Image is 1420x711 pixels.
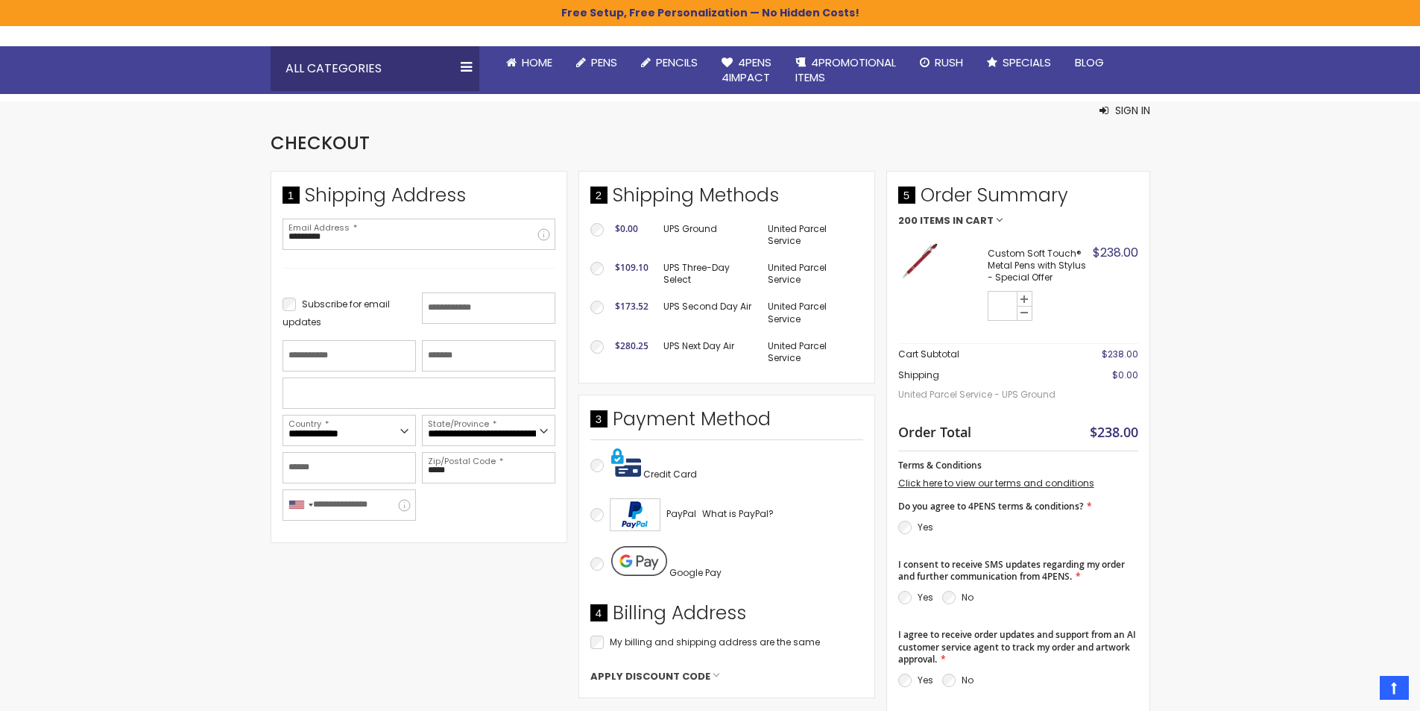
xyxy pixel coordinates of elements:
[1115,103,1150,118] span: Sign In
[283,298,390,328] span: Subscribe for email updates
[615,222,638,235] span: $0.00
[722,54,771,85] span: 4Pens 4impact
[898,459,982,472] span: Terms & Conditions
[898,216,918,226] span: 200
[656,54,698,70] span: Pencils
[1063,46,1116,79] a: Blog
[935,54,963,70] span: Rush
[271,46,479,91] div: All Categories
[962,674,974,686] label: No
[669,566,722,579] span: Google Pay
[898,421,971,441] strong: Order Total
[590,407,863,439] div: Payment Method
[760,254,862,293] td: United Parcel Service
[656,254,761,293] td: UPS Three-Day Select
[988,248,1089,284] strong: Custom Soft Touch® Metal Pens with Stylus - Special Offer
[702,507,774,520] span: What is PayPal?
[898,558,1125,583] span: I consent to receive SMS updates regarding my order and further communication from 4PENS.
[898,500,1083,513] span: Do you agree to 4PENS terms & conditions?
[918,674,933,686] label: Yes
[760,333,862,372] td: United Parcel Service
[908,46,975,79] a: Rush
[629,46,710,79] a: Pencils
[898,381,1064,408] span: United Parcel Service - UPS Ground
[564,46,629,79] a: Pens
[591,54,617,70] span: Pens
[590,670,710,683] span: Apply Discount Code
[615,300,649,313] span: $173.52
[898,183,1138,216] span: Order Summary
[898,241,939,282] img: Custom Soft Touch® Metal Pens with Stylus-Burgundy
[283,183,555,216] div: Shipping Address
[918,591,933,604] label: Yes
[610,636,820,648] span: My billing and shipping address are the same
[590,183,863,216] div: Shipping Methods
[1093,244,1138,261] span: $238.00
[611,546,667,576] img: Pay with Google Pay
[1297,671,1420,711] iframe: Google Customer Reviews
[975,46,1063,79] a: Specials
[522,54,552,70] span: Home
[920,216,994,226] span: Items in Cart
[615,261,649,274] span: $109.10
[898,628,1136,665] span: I agree to receive order updates and support from an AI customer service agent to track my order ...
[898,343,1064,365] th: Cart Subtotal
[710,46,783,95] a: 4Pens4impact
[760,293,862,332] td: United Parcel Service
[494,46,564,79] a: Home
[898,369,939,381] span: Shipping
[643,468,697,480] span: Credit Card
[610,498,660,531] img: Acceptance Mark
[656,216,761,254] td: UPS Ground
[760,216,862,254] td: United Parcel Service
[918,521,933,533] label: Yes
[795,54,896,85] span: 4PROMOTIONAL ITEMS
[590,601,863,633] div: Billing Address
[1102,348,1138,360] span: $238.00
[1075,54,1104,70] span: Blog
[1003,54,1051,70] span: Specials
[656,333,761,372] td: UPS Next Day Air
[783,46,908,95] a: 4PROMOTIONALITEMS
[271,131,370,155] span: Checkout
[702,505,774,523] a: What is PayPal?
[666,507,696,520] span: PayPal
[283,490,318,520] div: United States: +1
[611,448,641,477] img: Pay with credit card
[1090,423,1138,441] span: $238.00
[615,339,649,352] span: $280.25
[962,591,974,604] label: No
[898,477,1094,489] a: Click here to view our terms and conditions
[1112,369,1138,381] span: $0.00
[656,293,761,332] td: UPS Second Day Air
[1099,103,1150,118] button: Sign In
